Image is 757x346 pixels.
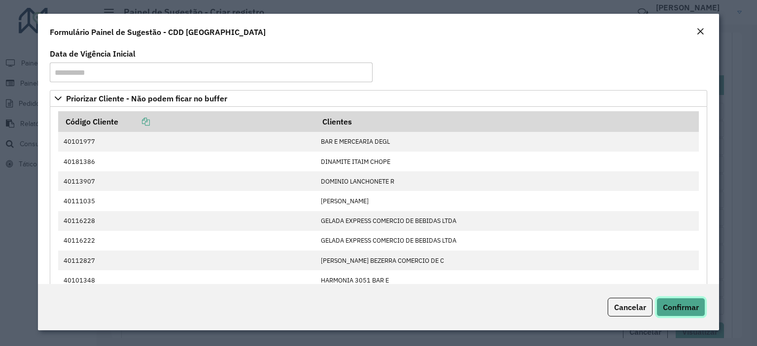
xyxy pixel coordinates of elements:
th: Código Cliente [58,111,315,132]
h4: Formulário Painel de Sugestão - CDD [GEOGRAPHIC_DATA] [50,26,266,38]
a: Priorizar Cliente - Não podem ficar no buffer [50,90,707,107]
td: 40113907 [58,171,315,191]
span: Cancelar [614,302,646,312]
td: 40181386 [58,152,315,171]
td: GELADA EXPRESS COMERCIO DE BEBIDAS LTDA [316,211,699,231]
td: BAR E MERCEARIA DEGL [316,132,699,152]
em: Fechar [696,28,704,35]
td: GELADA EXPRESS COMERCIO DE BEBIDAS LTDA [316,231,699,251]
td: 40101977 [58,132,315,152]
td: 40111035 [58,191,315,211]
button: Close [693,26,707,38]
td: 40112827 [58,251,315,270]
button: Confirmar [656,298,705,316]
td: DINAMITE ITAIM CHOPE [316,152,699,171]
th: Clientes [316,111,699,132]
label: Data de Vigência Inicial [50,48,136,60]
td: HARMONIA 3051 BAR E [316,270,699,290]
button: Cancelar [608,298,653,316]
td: DOMINIO LANCHONETE R [316,171,699,191]
a: Copiar [118,117,150,126]
span: Confirmar [663,302,699,312]
td: 40101348 [58,270,315,290]
td: 40116222 [58,231,315,251]
td: [PERSON_NAME] [316,191,699,211]
td: [PERSON_NAME] BEZERRA COMERCIO DE C [316,251,699,270]
span: Priorizar Cliente - Não podem ficar no buffer [66,94,227,102]
td: 40116228 [58,211,315,231]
